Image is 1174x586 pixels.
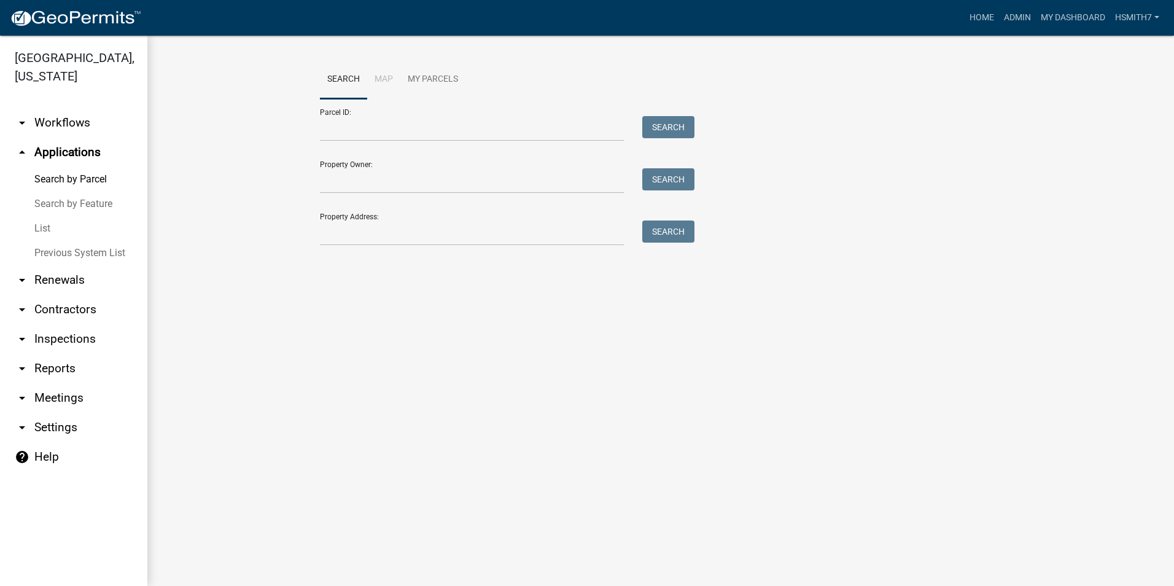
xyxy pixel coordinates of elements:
[1110,6,1164,29] a: hsmith7
[15,302,29,317] i: arrow_drop_down
[999,6,1036,29] a: Admin
[642,221,694,243] button: Search
[15,361,29,376] i: arrow_drop_down
[15,273,29,287] i: arrow_drop_down
[320,60,367,100] a: Search
[15,332,29,346] i: arrow_drop_down
[642,168,694,190] button: Search
[642,116,694,138] button: Search
[400,60,465,100] a: My Parcels
[1036,6,1110,29] a: My Dashboard
[15,450,29,464] i: help
[15,145,29,160] i: arrow_drop_up
[15,115,29,130] i: arrow_drop_down
[15,391,29,405] i: arrow_drop_down
[965,6,999,29] a: Home
[15,420,29,435] i: arrow_drop_down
